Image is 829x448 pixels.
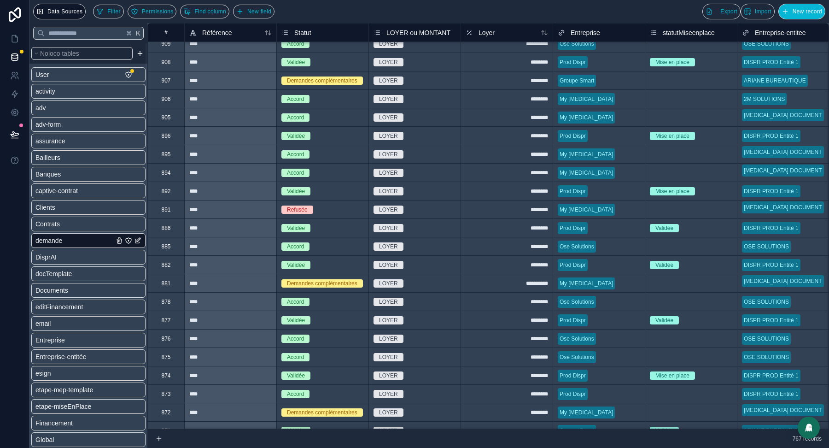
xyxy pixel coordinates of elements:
div: Banques [31,167,146,182]
div: Accord [287,298,304,306]
span: Global [35,435,54,444]
div: Accord [287,169,304,177]
div: LOYER [379,335,398,343]
span: Documents [35,286,68,295]
div: DISPR PROD Entité 1 [744,58,799,66]
div: LOYER [379,316,398,324]
div: DISPR PROD Entité 1 [744,132,799,140]
a: Documents [35,286,114,295]
div: [MEDICAL_DATA] DOCUMENT [744,166,822,175]
div: My [MEDICAL_DATA] [560,408,613,417]
div: 885 [161,243,170,250]
a: Financement [35,419,114,428]
span: demande [35,236,62,245]
span: captive-contrat [35,186,78,195]
div: Mise en place [655,132,689,140]
div: Validée [287,132,305,140]
div: 886 [161,224,170,232]
div: Open Intercom Messenger [798,417,820,439]
div: DISPR PROD Entité 1 [744,261,799,269]
a: Entreprise-entitée [35,352,114,361]
span: User [35,70,49,79]
div: Prod Dispr [560,132,586,140]
span: LOYER ou MONTANT [386,28,450,37]
div: LOYER [379,95,398,103]
div: Demandes complémentaires [287,279,357,288]
span: adv [35,103,46,112]
div: Entreprise-entitée [31,349,146,364]
a: Entreprise [35,336,114,345]
div: 907 [161,77,170,84]
div: 873 [161,390,170,398]
div: Validée [287,371,305,380]
div: Contrats [31,217,146,231]
div: 892 [161,188,170,195]
div: Financement [31,416,146,430]
div: My [MEDICAL_DATA] [560,113,613,122]
div: Accord [287,40,304,48]
span: editFinancement [35,302,83,312]
span: etape-miseEnPlace [35,402,91,411]
div: DisprAI [31,250,146,265]
span: Data Sources [47,8,82,15]
div: Accord [287,353,304,361]
div: 877 [161,317,170,324]
button: New field [233,5,274,18]
div: DISPR PROD Entité 1 [744,316,799,324]
button: Import [741,4,775,19]
div: LOYER [379,298,398,306]
span: Permissions [142,8,174,15]
div: My [MEDICAL_DATA] [560,150,613,159]
div: Validée [655,261,673,269]
div: Prod Dispr [560,224,586,232]
a: Bailleurs [35,153,114,162]
div: Prod Dispr [560,58,586,66]
div: activity [31,84,146,99]
div: Validée [287,316,305,324]
span: Référence [202,28,232,37]
div: LOYER [379,242,398,251]
span: Find column [194,8,226,15]
div: email [31,316,146,331]
div: My [MEDICAL_DATA] [560,169,613,177]
a: Contrats [35,219,114,229]
span: Import [755,8,771,15]
div: 894 [161,169,170,177]
div: 2M SOLUTIONS [744,95,785,103]
div: editFinancement [31,300,146,314]
div: OSE SOLUTIONS [744,242,789,251]
div: LOYER [379,427,398,435]
div: 895 [161,151,170,158]
span: New record [793,8,822,15]
a: User [35,70,114,79]
div: 876 [161,335,170,342]
div: LOYER [379,132,398,140]
div: Entreprise [31,333,146,348]
div: Refusée [287,206,308,214]
div: captive-contrat [31,183,146,198]
a: esign [35,369,114,378]
div: Prod Dispr [560,371,586,380]
span: esign [35,369,51,378]
div: adv-form [31,117,146,132]
div: DISPR PROD Entité 1 [744,390,799,398]
span: email [35,319,51,328]
span: DisprAI [35,253,57,262]
a: etape-mep-template [35,385,114,395]
div: etape-mep-template [31,383,146,397]
div: Demandes complémentaires [287,77,357,85]
span: Financement [35,419,73,428]
a: Clients [35,203,114,212]
div: esign [31,366,146,381]
div: Mise en place [655,187,689,195]
span: Filter [107,8,120,15]
div: User [31,67,146,82]
div: LOYER [379,206,398,214]
div: LOYER [379,279,398,288]
div: Ose Solutions [560,335,594,343]
a: email [35,319,114,328]
button: Permissions [128,5,177,18]
div: [MEDICAL_DATA] DOCUMENT [744,277,822,285]
span: assurance [35,136,65,146]
span: 767 records [793,435,822,442]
